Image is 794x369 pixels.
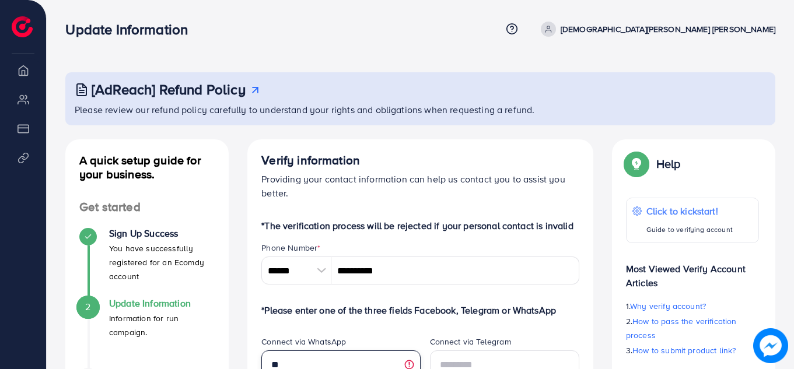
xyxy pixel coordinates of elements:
[626,314,759,342] p: 2.
[261,172,579,200] p: Providing your contact information can help us contact you to assist you better.
[109,228,215,239] h4: Sign Up Success
[646,223,733,237] p: Guide to verifying account
[536,22,775,37] a: [DEMOGRAPHIC_DATA][PERSON_NAME] [PERSON_NAME]
[626,153,647,174] img: Popup guide
[85,300,90,314] span: 2
[646,204,733,218] p: Click to kickstart!
[630,300,706,312] span: Why verify account?
[109,298,215,309] h4: Update Information
[261,336,346,347] label: Connect via WhatsApp
[754,329,787,362] img: image
[109,241,215,283] p: You have successfully registered for an Ecomdy account
[626,252,759,290] p: Most Viewed Verify Account Articles
[632,345,736,356] span: How to submit product link?
[261,153,579,168] h4: Verify information
[261,303,579,317] p: *Please enter one of the three fields Facebook, Telegram or WhatsApp
[430,336,511,347] label: Connect via Telegram
[65,200,229,215] h4: Get started
[626,315,737,341] span: How to pass the verification process
[65,21,197,38] h3: Update Information
[561,22,775,36] p: [DEMOGRAPHIC_DATA][PERSON_NAME] [PERSON_NAME]
[109,311,215,339] p: Information for run campaign.
[65,298,229,368] li: Update Information
[75,103,768,117] p: Please review our refund policy carefully to understand your rights and obligations when requesti...
[92,81,246,98] h3: [AdReach] Refund Policy
[12,16,33,37] img: logo
[65,228,229,298] li: Sign Up Success
[65,153,229,181] h4: A quick setup guide for your business.
[656,157,681,171] p: Help
[626,299,759,313] p: 1.
[261,242,320,254] label: Phone Number
[261,219,579,233] p: *The verification process will be rejected if your personal contact is invalid
[626,343,759,357] p: 3.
